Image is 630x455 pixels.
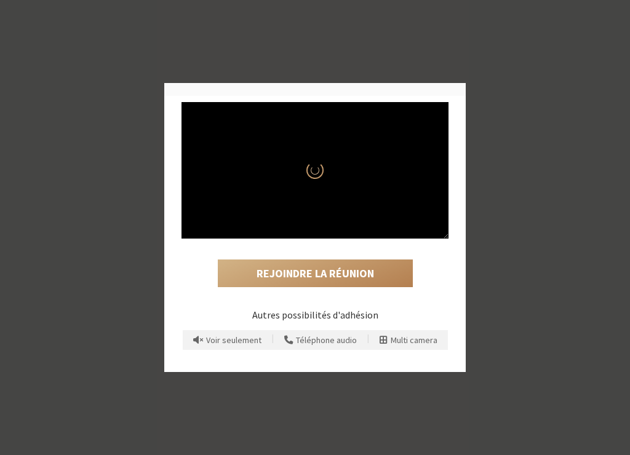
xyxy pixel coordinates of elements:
button: Empêchez l'écho lorsqu'il y a déjà un micro et un haut-parleur actifs dans la pièce. [189,330,266,350]
span: | [272,332,274,348]
button: Rejoindre la réunion [218,259,413,288]
button: Multi camera [375,330,442,350]
p: Autres possibilités d'adhésion [181,307,449,322]
span: Téléphone audio [296,336,357,345]
button: Utilisez votre téléphone comme micro et haut-parleur pendant que vous visualisez la réunion sur c... [280,330,361,350]
span: | [367,332,369,348]
span: Voir seulement [206,336,261,345]
span: Multi camera [391,336,437,345]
